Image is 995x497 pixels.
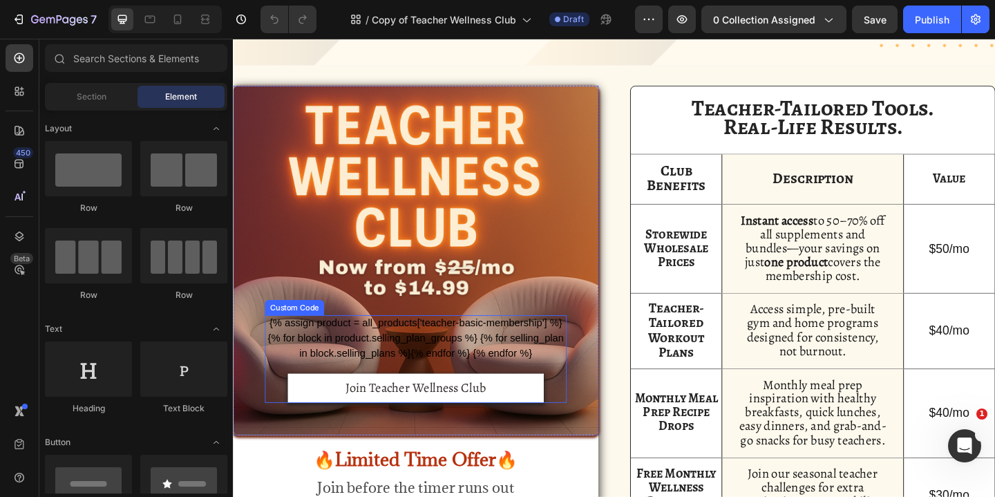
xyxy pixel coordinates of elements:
[451,283,513,350] strong: Teacher-Tailored Workout Plans
[88,444,310,470] strong: 🔥Limited Time Offer🔥
[45,289,132,301] div: Row
[553,188,632,207] strong: Instant access
[140,289,227,301] div: Row
[731,399,827,416] p: $40/mo
[205,318,227,340] span: Toggle open
[233,39,995,497] iframe: Design area
[533,79,728,112] strong: Real-Life Results.
[447,218,517,252] strong: Wholesale Prices
[45,436,70,449] span: Button
[864,14,887,26] span: Save
[852,6,898,33] button: Save
[10,253,33,264] div: Beta
[140,202,227,214] div: Row
[366,12,369,27] span: /
[6,6,103,33] button: 7
[205,118,227,140] span: Toggle open
[976,409,987,420] span: 1
[948,429,981,462] iframe: Intercom live chat
[45,323,62,335] span: Text
[731,310,827,327] p: $40/mo
[45,122,72,135] span: Layout
[499,59,762,92] strong: Teacher-Tailored Tools.
[45,402,132,415] div: Heading
[205,431,227,453] span: Toggle open
[77,91,106,103] span: Section
[553,188,709,267] span: to 50–70% off all supplements and bundles—your savings on just covers the membership cost.
[140,402,227,415] div: Text Block
[559,285,703,348] span: Access simple, pre-built gym and home programs designed for consistency, not burnout.
[448,203,515,222] strong: Storewide
[587,141,674,162] strong: Description
[761,142,797,161] strong: Value
[551,367,711,446] span: Monthly meal prep inspiration with healthy breakfasts, quick lunches, easy dinners, and grab-and-...
[578,234,647,252] strong: one product
[451,133,514,170] strong: Club Benefits
[731,221,827,238] p: $50/mo
[45,44,227,72] input: Search Sections & Elements
[563,13,584,26] span: Draft
[91,11,97,28] p: 7
[701,6,846,33] button: 0 collection assigned
[45,202,132,214] div: Row
[713,12,815,27] span: 0 collection assigned
[915,12,949,27] div: Publish
[260,6,316,33] div: Undo/Redo
[372,12,516,27] span: Copy of Teacher Wellness Club
[13,147,33,158] div: 450
[437,382,527,431] strong: Monthly Meal Prep Recipe Drops
[903,6,961,33] button: Publish
[165,91,197,103] span: Element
